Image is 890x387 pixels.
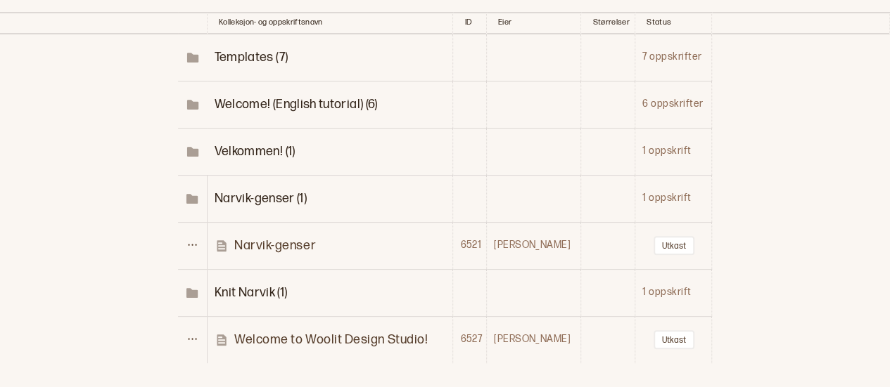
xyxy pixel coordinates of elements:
[453,316,487,363] td: 6527
[179,145,207,159] span: Toggle Row Expanded
[453,12,487,34] th: Toggle SortBy
[215,285,287,300] span: Toggle Row Expanded
[654,330,694,349] button: Utkast
[635,12,712,34] th: Toggle SortBy
[234,332,428,348] p: Welcome to Woolit Design Studio!
[207,12,452,34] th: Kolleksjon- og oppskriftsnavn
[581,12,635,34] th: Toggle SortBy
[635,269,712,316] td: 1 oppskrift
[654,236,694,255] button: Utkast
[215,237,452,254] a: Narvik-genser
[178,12,208,34] th: Toggle SortBy
[453,222,487,269] td: 6521
[179,286,206,300] span: Toggle Row Expanded
[179,192,206,206] span: Toggle Row Expanded
[635,128,712,175] td: 1 oppskrift
[179,51,207,65] span: Toggle Row Expanded
[635,175,712,222] td: 1 oppskrift
[234,237,316,254] p: Narvik-genser
[179,98,207,112] span: Toggle Row Expanded
[635,34,712,81] td: 7 oppskrifter
[486,12,580,34] th: Toggle SortBy
[486,222,580,269] td: [PERSON_NAME]
[486,316,580,363] td: [PERSON_NAME]
[215,332,452,348] a: Welcome to Woolit Design Studio!
[214,50,288,65] span: Toggle Row Expanded
[214,97,377,112] span: Toggle Row Expanded
[215,191,307,206] span: Toggle Row Expanded
[214,144,295,159] span: Toggle Row Expanded
[635,81,712,128] td: 6 oppskrifter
